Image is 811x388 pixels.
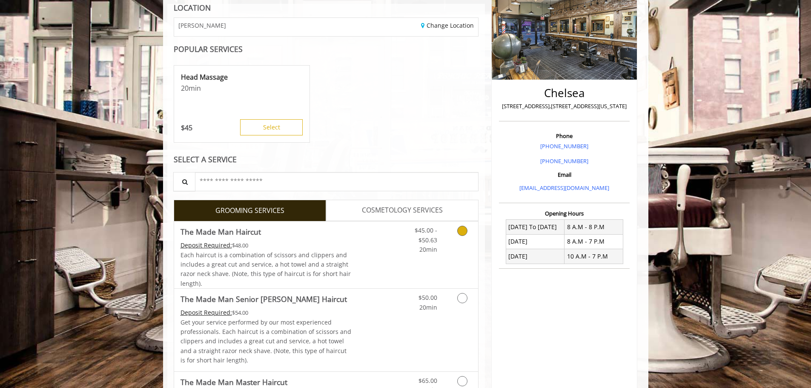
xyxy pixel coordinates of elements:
p: [STREET_ADDRESS],[STREET_ADDRESS][US_STATE] [501,102,628,111]
div: $48.00 [181,241,352,250]
a: [PHONE_NUMBER] [540,142,588,150]
td: 8 A.M - 7 P.M [565,234,623,249]
span: 20min [419,303,437,311]
span: min [189,83,201,93]
span: COSMETOLOGY SERVICES [362,205,443,216]
span: $45.00 - $50.63 [415,226,437,244]
p: Head Massage [181,72,303,82]
p: 45 [181,123,192,132]
b: The Made Man Senior [PERSON_NAME] Haircut [181,293,347,305]
b: The Made Man Haircut [181,226,261,238]
b: The Made Man Master Haircut [181,376,287,388]
td: [DATE] [506,234,565,249]
span: This service needs some Advance to be paid before we block your appointment [181,241,232,249]
a: Change Location [421,21,474,29]
h3: Phone [501,133,628,139]
div: SELECT A SERVICE [174,155,479,164]
span: GROOMING SERVICES [215,205,284,216]
td: [DATE] To [DATE] [506,220,565,234]
h2: Chelsea [501,87,628,99]
p: 20 [181,83,303,93]
a: [EMAIL_ADDRESS][DOMAIN_NAME] [519,184,609,192]
div: $54.00 [181,308,352,317]
b: POPULAR SERVICES [174,44,243,54]
span: $65.00 [418,377,437,385]
p: Get your service performed by our most experienced professionals. Each haircut is a combination o... [181,318,352,365]
button: Service Search [173,172,195,191]
h3: Opening Hours [499,210,630,216]
td: 10 A.M - 7 P.M [565,249,623,264]
span: 20min [419,245,437,253]
td: [DATE] [506,249,565,264]
button: Select [240,119,303,135]
span: [PERSON_NAME] [178,22,226,29]
span: $ [181,123,185,132]
h3: Email [501,172,628,178]
b: LOCATION [174,3,211,13]
span: Each haircut is a combination of scissors and clippers and includes a great cut and service, a ho... [181,251,351,287]
span: $50.00 [418,293,437,302]
a: [PHONE_NUMBER] [540,157,588,165]
span: This service needs some Advance to be paid before we block your appointment [181,308,232,316]
td: 8 A.M - 8 P.M [565,220,623,234]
